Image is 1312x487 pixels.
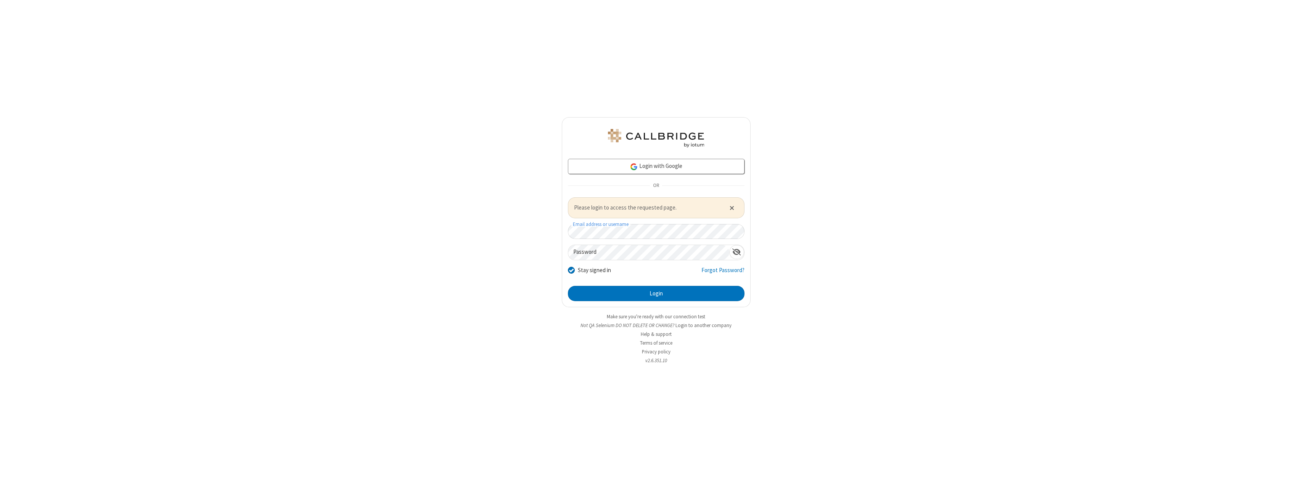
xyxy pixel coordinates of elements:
[562,357,751,364] li: v2.6.351.10
[675,322,732,329] button: Login to another company
[562,322,751,329] li: Not QA Selenium DO NOT DELETE OR CHANGE?
[630,163,638,171] img: google-icon.png
[568,159,744,174] a: Login with Google
[642,348,670,355] a: Privacy policy
[701,266,744,281] a: Forgot Password?
[641,331,672,337] a: Help & support
[640,340,672,346] a: Terms of service
[725,202,738,213] button: Close alert
[574,203,720,212] span: Please login to access the requested page.
[568,286,744,301] button: Login
[729,245,744,259] div: Show password
[568,224,744,239] input: Email address or username
[568,245,729,260] input: Password
[1293,467,1306,482] iframe: Chat
[578,266,611,275] label: Stay signed in
[650,181,662,191] span: OR
[606,129,706,147] img: QA Selenium DO NOT DELETE OR CHANGE
[607,313,705,320] a: Make sure you're ready with our connection test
